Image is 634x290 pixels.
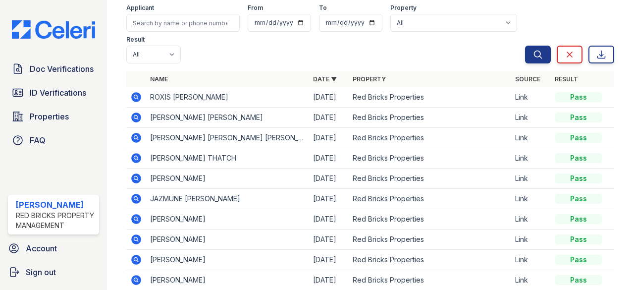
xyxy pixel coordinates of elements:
[146,169,309,189] td: [PERSON_NAME]
[349,189,511,209] td: Red Bricks Properties
[126,14,240,32] input: Search by name or phone number
[8,59,99,79] a: Doc Verifications
[309,148,349,169] td: [DATE]
[146,189,309,209] td: JAZMUNE [PERSON_NAME]
[555,153,602,163] div: Pass
[349,250,511,270] td: Red Bricks Properties
[4,262,103,282] a: Sign out
[146,209,309,230] td: [PERSON_NAME]
[313,75,337,83] a: Date ▼
[150,75,168,83] a: Name
[309,250,349,270] td: [DATE]
[390,4,417,12] label: Property
[319,4,327,12] label: To
[555,255,602,265] div: Pass
[309,128,349,148] td: [DATE]
[511,128,551,148] td: Link
[30,63,94,75] span: Doc Verifications
[555,214,602,224] div: Pass
[555,194,602,204] div: Pass
[26,266,56,278] span: Sign out
[30,87,86,99] span: ID Verifications
[511,230,551,250] td: Link
[349,87,511,108] td: Red Bricks Properties
[309,87,349,108] td: [DATE]
[349,108,511,128] td: Red Bricks Properties
[555,133,602,143] div: Pass
[309,108,349,128] td: [DATE]
[16,199,95,211] div: [PERSON_NAME]
[309,169,349,189] td: [DATE]
[555,75,578,83] a: Result
[309,209,349,230] td: [DATE]
[126,4,154,12] label: Applicant
[349,169,511,189] td: Red Bricks Properties
[349,230,511,250] td: Red Bricks Properties
[146,230,309,250] td: [PERSON_NAME]
[309,230,349,250] td: [DATE]
[555,234,602,244] div: Pass
[146,87,309,108] td: ROXIS [PERSON_NAME]
[8,130,99,150] a: FAQ
[511,169,551,189] td: Link
[555,275,602,285] div: Pass
[30,134,46,146] span: FAQ
[555,113,602,122] div: Pass
[511,209,551,230] td: Link
[555,92,602,102] div: Pass
[309,189,349,209] td: [DATE]
[146,250,309,270] td: [PERSON_NAME]
[511,189,551,209] td: Link
[511,148,551,169] td: Link
[126,36,145,44] label: Result
[349,128,511,148] td: Red Bricks Properties
[511,108,551,128] td: Link
[16,211,95,231] div: Red Bricks Property Management
[349,209,511,230] td: Red Bricks Properties
[8,107,99,126] a: Properties
[349,148,511,169] td: Red Bricks Properties
[4,20,103,39] img: CE_Logo_Blue-a8612792a0a2168367f1c8372b55b34899dd931a85d93a1a3d3e32e68fde9ad4.png
[4,238,103,258] a: Account
[511,87,551,108] td: Link
[26,242,57,254] span: Account
[353,75,386,83] a: Property
[146,108,309,128] td: [PERSON_NAME] [PERSON_NAME]
[555,174,602,183] div: Pass
[515,75,540,83] a: Source
[146,148,309,169] td: [PERSON_NAME] THATCH
[248,4,263,12] label: From
[30,111,69,122] span: Properties
[8,83,99,103] a: ID Verifications
[511,250,551,270] td: Link
[146,128,309,148] td: [PERSON_NAME] [PERSON_NAME] [PERSON_NAME]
